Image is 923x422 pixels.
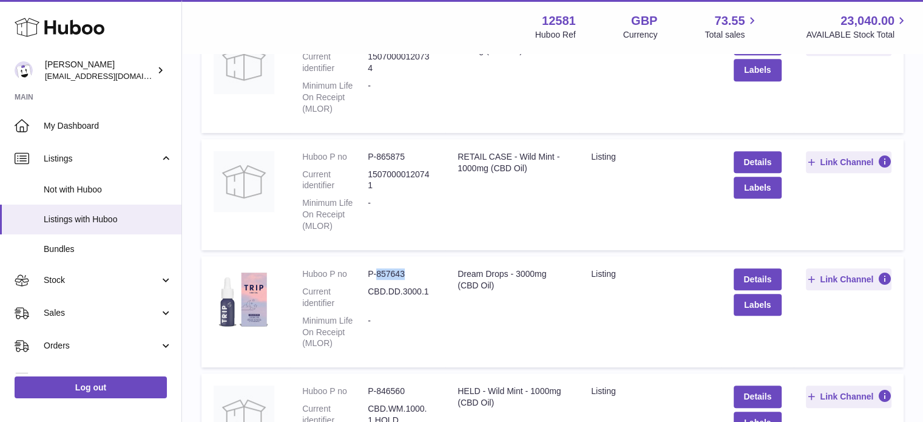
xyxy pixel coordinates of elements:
dd: 15070000120734 [368,51,433,74]
img: RETAIL CASE - Wild Mint - 300mg (CBD Oil) [214,33,274,94]
span: Link Channel [820,157,873,168]
div: [PERSON_NAME] [45,59,154,82]
button: Link Channel [806,386,891,407]
dd: P-857643 [368,268,433,280]
dt: Huboo P no [302,386,368,397]
strong: GBP [631,13,657,29]
dt: Current identifier [302,51,368,74]
div: RETAIL CASE - Wild Mint - 1000mg (CBD Oil) [458,151,567,174]
a: Details [734,386,782,407]
button: Labels [734,294,782,316]
button: Labels [734,177,782,199]
dd: - [368,315,433,350]
a: 23,040.00 AVAILABLE Stock Total [806,13,908,41]
div: listing [591,151,709,163]
div: Currency [623,29,658,41]
dd: CBD.DD.3000.1 [368,286,433,309]
a: Details [734,268,782,290]
span: AVAILABLE Stock Total [806,29,908,41]
span: Total sales [705,29,759,41]
div: Huboo Ref [535,29,576,41]
dt: Current identifier [302,286,368,309]
dd: P-846560 [368,386,433,397]
button: Link Channel [806,151,891,173]
span: [EMAIL_ADDRESS][DOMAIN_NAME] [45,71,178,81]
img: Dream Drops - 3000mg (CBD Oil) [214,268,274,329]
dt: Huboo P no [302,151,368,163]
dt: Huboo P no [302,268,368,280]
span: Listings [44,153,160,165]
span: Stock [44,274,160,286]
strong: 12581 [542,13,576,29]
span: Bundles [44,243,172,255]
img: RETAIL CASE - Wild Mint - 1000mg (CBD Oil) [214,151,274,212]
dd: 15070000120741 [368,169,433,192]
div: Dream Drops - 3000mg (CBD Oil) [458,268,567,291]
div: HELD - Wild Mint - 1000mg (CBD Oil) [458,386,567,409]
div: listing [591,268,709,280]
img: internalAdmin-12581@internal.huboo.com [15,61,33,80]
span: Usage [44,373,172,384]
span: 23,040.00 [840,13,894,29]
dt: Minimum Life On Receipt (MLOR) [302,315,368,350]
span: Link Channel [820,274,873,285]
dt: Minimum Life On Receipt (MLOR) [302,80,368,115]
a: Log out [15,376,167,398]
span: 73.55 [714,13,745,29]
a: 73.55 Total sales [705,13,759,41]
span: Sales [44,307,160,319]
button: Labels [734,59,782,81]
span: My Dashboard [44,120,172,132]
div: listing [591,386,709,397]
span: Link Channel [820,391,873,402]
a: Details [734,151,782,173]
span: Orders [44,340,160,352]
dd: P-865875 [368,151,433,163]
dd: - [368,197,433,232]
dt: Current identifier [302,169,368,192]
button: Link Channel [806,268,891,290]
dt: Minimum Life On Receipt (MLOR) [302,197,368,232]
span: Not with Huboo [44,184,172,196]
span: Listings with Huboo [44,214,172,225]
dd: - [368,80,433,115]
